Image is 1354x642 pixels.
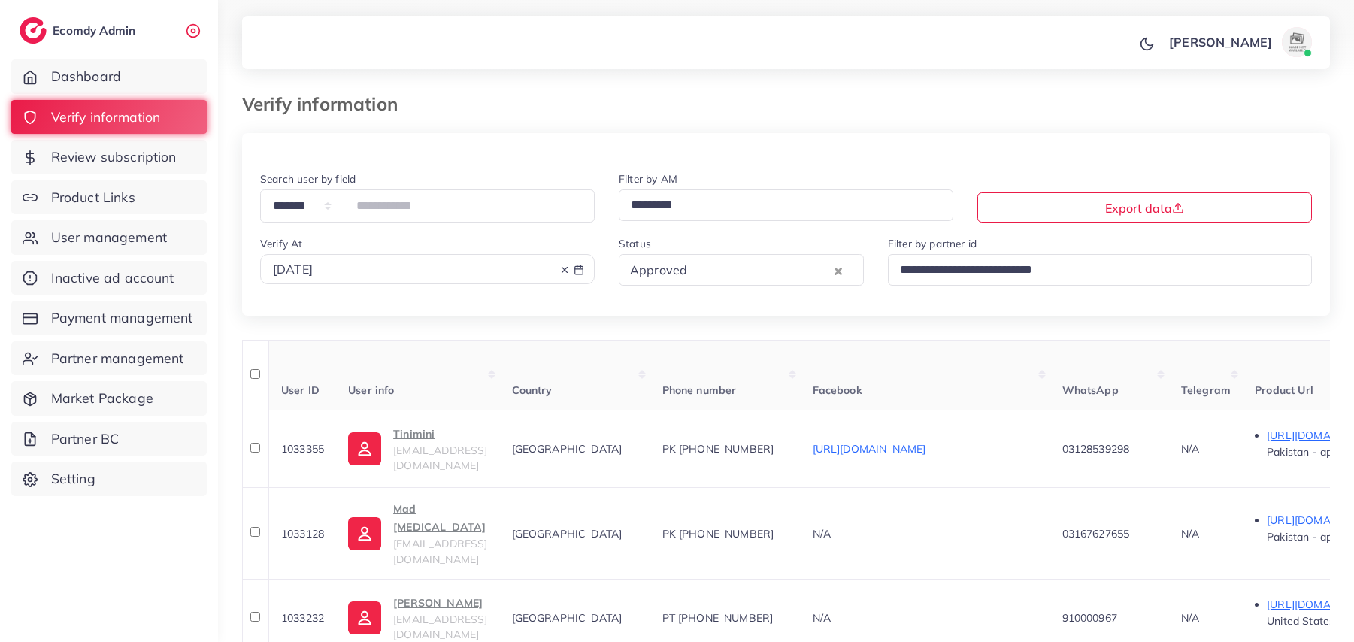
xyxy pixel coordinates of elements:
span: [EMAIL_ADDRESS][DOMAIN_NAME] [393,444,487,472]
a: Review subscription [11,140,207,174]
a: [PERSON_NAME]avatar [1161,27,1318,57]
span: [GEOGRAPHIC_DATA] [512,442,622,456]
span: PT [PHONE_NUMBER] [662,611,774,625]
a: Setting [11,462,207,496]
span: 1033355 [281,442,324,456]
label: Filter by partner id [888,236,977,251]
span: N/A [1181,611,1199,625]
span: N/A [813,527,831,541]
a: User management [11,220,207,255]
a: Partner BC [11,422,207,456]
span: Market Package [51,389,153,408]
a: Inactive ad account [11,261,207,295]
span: 03128539298 [1062,442,1130,456]
span: Inactive ad account [51,268,174,288]
span: Partner management [51,349,184,368]
img: avatar [1282,27,1312,57]
label: Filter by AM [619,171,677,186]
a: Verify information [11,100,207,135]
input: Search for option [692,259,830,282]
a: Product Links [11,180,207,215]
span: User info [348,383,394,397]
label: Search user by field [260,171,356,186]
span: PK [PHONE_NUMBER] [662,442,774,456]
a: [URL][DOMAIN_NAME] [813,442,926,456]
a: Partner management [11,341,207,376]
span: 1033128 [281,527,324,541]
span: Partner BC [51,429,120,449]
h2: Ecomdy Admin [53,23,139,38]
span: N/A [1181,527,1199,541]
span: [EMAIL_ADDRESS][DOMAIN_NAME] [393,537,487,565]
h3: Verify information [242,93,410,115]
div: Search for option [619,254,864,285]
span: Export data [1105,201,1184,216]
a: Dashboard [11,59,207,94]
input: Search for option [895,259,1292,282]
span: Country [512,383,553,397]
span: User ID [281,383,320,397]
img: ic-user-info.36bf1079.svg [348,517,381,550]
button: Export data [977,192,1312,223]
span: Product Url [1255,383,1313,397]
label: Status [619,236,651,251]
span: [EMAIL_ADDRESS][DOMAIN_NAME] [393,613,487,641]
p: [PERSON_NAME] [393,594,487,612]
span: WhatsApp [1062,383,1119,397]
span: User management [51,228,167,247]
span: Setting [51,469,95,489]
span: Approved [627,259,690,282]
span: Verify information [51,108,161,127]
p: [PERSON_NAME] [1169,33,1272,51]
img: ic-user-info.36bf1079.svg [348,601,381,634]
input: Search for option [626,194,934,217]
div: Search for option [619,189,953,220]
a: Payment management [11,301,207,335]
span: [GEOGRAPHIC_DATA] [512,527,622,541]
span: N/A [1181,442,1199,456]
a: Tinimini[EMAIL_ADDRESS][DOMAIN_NAME] [348,425,487,474]
div: Search for option [888,254,1312,285]
span: [GEOGRAPHIC_DATA] [512,611,622,625]
span: 03167627655 [1062,527,1130,541]
span: Product Links [51,188,135,207]
p: Tinimini [393,425,487,443]
img: logo [20,17,47,44]
span: 1033232 [281,611,324,625]
button: Clear Selected [835,262,842,279]
span: Facebook [813,383,862,397]
a: Mad [MEDICAL_DATA][EMAIL_ADDRESS][DOMAIN_NAME] [348,500,487,567]
span: Telegram [1181,383,1231,397]
span: [DATE] [273,262,313,277]
img: ic-user-info.36bf1079.svg [348,432,381,465]
span: 910000967 [1062,611,1117,625]
a: Market Package [11,381,207,416]
label: Verify At [260,236,302,251]
a: logoEcomdy Admin [20,17,139,44]
span: PK [PHONE_NUMBER] [662,527,774,541]
span: Phone number [662,383,737,397]
span: N/A [813,611,831,625]
span: Dashboard [51,67,121,86]
p: Mad [MEDICAL_DATA] [393,500,487,536]
span: Review subscription [51,147,177,167]
span: Payment management [51,308,193,328]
